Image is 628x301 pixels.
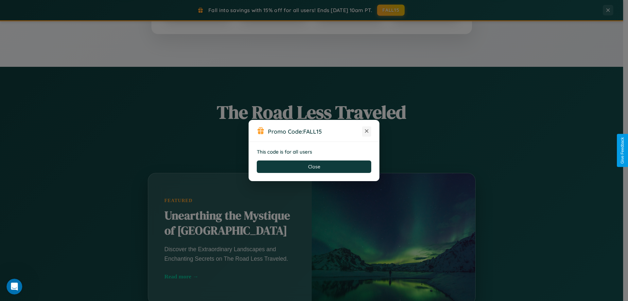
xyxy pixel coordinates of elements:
button: Close [257,160,371,173]
div: Give Feedback [620,137,625,164]
strong: This code is for all users [257,149,312,155]
iframe: Intercom live chat [7,279,22,294]
b: FALL15 [303,128,322,135]
h3: Promo Code: [268,128,362,135]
